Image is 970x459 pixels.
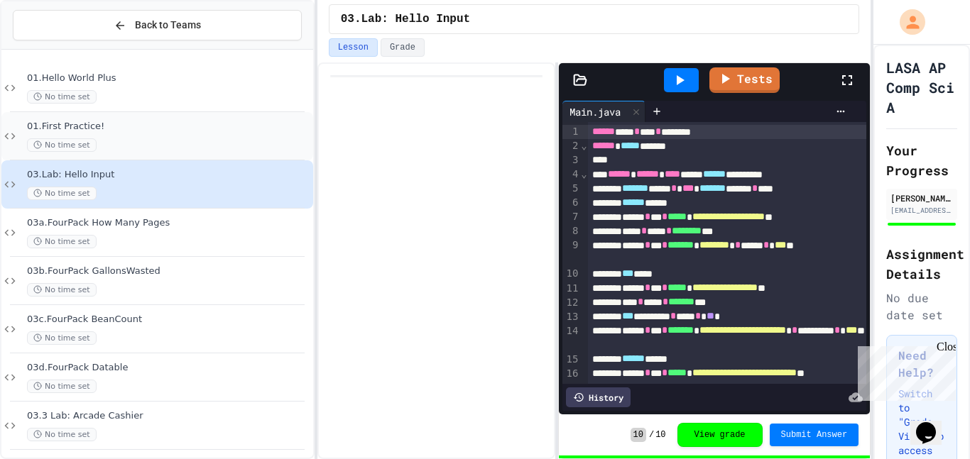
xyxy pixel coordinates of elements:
div: 14 [562,324,580,353]
div: No due date set [886,289,957,323]
span: 03b.FourPack GallonsWasted [27,265,310,277]
div: 13 [562,310,580,324]
div: History [566,387,631,407]
div: 1 [562,125,580,139]
span: 03.3 Lab: Arcade Cashier [27,410,310,422]
div: 2 [562,139,580,153]
span: No time set [27,90,97,104]
div: 7 [562,210,580,224]
button: Grade [381,38,425,57]
span: Back to Teams [135,18,201,33]
span: No time set [27,235,97,248]
button: View grade [677,423,763,447]
h2: Assignment Details [886,244,957,284]
div: 10 [562,267,580,281]
span: No time set [27,428,97,441]
span: 01.First Practice! [27,121,310,133]
div: [EMAIL_ADDRESS][DOMAIN_NAME] [890,205,953,216]
span: No time set [27,283,97,297]
div: Main.java [562,101,645,122]
span: No time set [27,380,97,393]
span: Fold line [580,168,587,179]
div: [PERSON_NAME] [890,192,953,204]
button: Submit Answer [770,424,859,446]
div: 4 [562,167,580,182]
div: 9 [562,238,580,267]
div: My Account [885,6,929,38]
div: 6 [562,196,580,210]
span: 03.Lab: Hello Input [341,11,470,28]
span: 03.Lab: Hello Input [27,169,310,181]
div: Chat with us now!Close [6,6,98,90]
span: 03a.FourPack How Many Pages [27,217,310,229]
span: / [649,429,654,441]
span: Submit Answer [781,429,848,441]
span: 10 [631,428,646,442]
a: Tests [709,67,780,93]
h1: LASA AP Comp Sci A [886,57,957,117]
div: Main.java [562,104,628,119]
h2: Your Progress [886,140,957,180]
span: 03d.FourPack Datable [27,362,310,374]
div: 12 [562,296,580,310]
div: 11 [562,282,580,296]
div: 15 [562,353,580,367]
span: No time set [27,331,97,345]
div: 3 [562,153,580,167]
iframe: chat widget [910,402,956,445]
span: 03c.FourPack BeanCount [27,314,310,326]
iframe: chat widget [852,341,956,401]
span: No time set [27,187,97,200]
div: 16 [562,367,580,395]
div: 8 [562,224,580,238]
span: No time set [27,138,97,152]
button: Back to Teams [13,10,302,40]
span: 01.Hello World Plus [27,72,310,84]
span: 10 [655,429,665,441]
button: Lesson [329,38,378,57]
div: 5 [562,182,580,196]
span: Fold line [580,140,587,151]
